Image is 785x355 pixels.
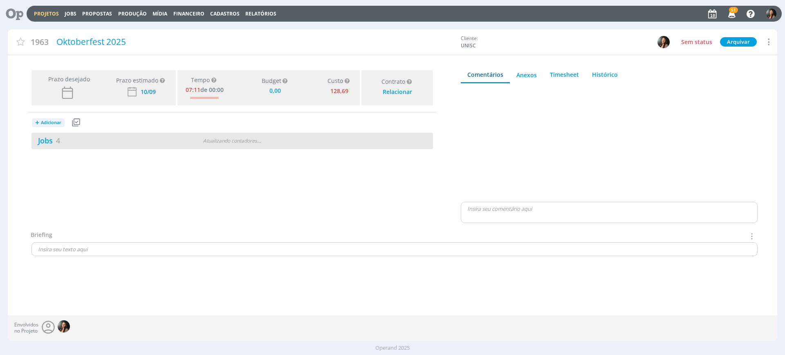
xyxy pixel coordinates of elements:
div: Cliente: [461,35,645,49]
button: +Adicionar [31,116,70,130]
span: Adicionar [41,120,61,125]
button: Arquivar [720,37,757,47]
button: Mídia [150,11,170,17]
button: B [657,36,670,49]
a: Jobs4Atualizando contadores... [31,133,433,149]
span: . [260,137,261,144]
span: + [35,118,39,127]
div: Contrato [381,78,413,85]
div: Relacionar [383,89,412,96]
div: Oktoberfest 2025 [54,33,457,51]
a: Projetos [34,10,59,17]
img: B [766,9,776,19]
div: 128,69 [327,85,352,96]
button: +Adicionar [32,118,65,127]
button: 51 [723,7,740,21]
a: Comentários [461,67,510,83]
button: Cadastros [208,11,242,17]
div: Briefing [31,230,52,242]
a: Jobs [31,136,60,145]
div: Atualizando contadores [167,137,297,145]
div: de 00:00 [186,85,224,94]
button: B [766,7,777,21]
span: Envolvidos no Projeto [14,322,38,334]
a: Financeiro [173,10,204,17]
div: Budget [262,78,289,85]
a: Timesheet [543,67,585,82]
span: . [258,137,260,144]
button: Projetos [31,11,61,17]
div: Anexos [516,71,537,79]
a: Jobs [65,10,76,17]
div: Custo [327,78,351,85]
img: B [58,320,70,333]
img: B [657,36,670,48]
span: UNISC [461,42,522,49]
a: Relatórios [245,10,276,17]
span: 07:11 [186,86,200,94]
a: Produção [118,10,147,17]
span: 1963 [31,36,49,48]
button: Produção [116,11,149,17]
button: Propostas [80,11,114,17]
span: 51 [729,7,738,13]
button: Financeiro [171,11,207,17]
span: Cadastros [210,10,240,17]
a: Mídia [153,10,167,17]
span: Tempo [191,77,210,84]
div: Prazo estimado [116,76,158,85]
a: Histórico [585,67,624,82]
span: . [257,137,258,144]
span: Propostas [82,10,112,17]
span: 4 [56,136,60,145]
button: Jobs [62,11,79,17]
button: Relatórios [243,11,279,17]
span: Prazo desejado [45,75,90,83]
span: Sem status [681,38,712,46]
div: 10/09 [141,89,156,95]
button: Sem status [679,37,714,47]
